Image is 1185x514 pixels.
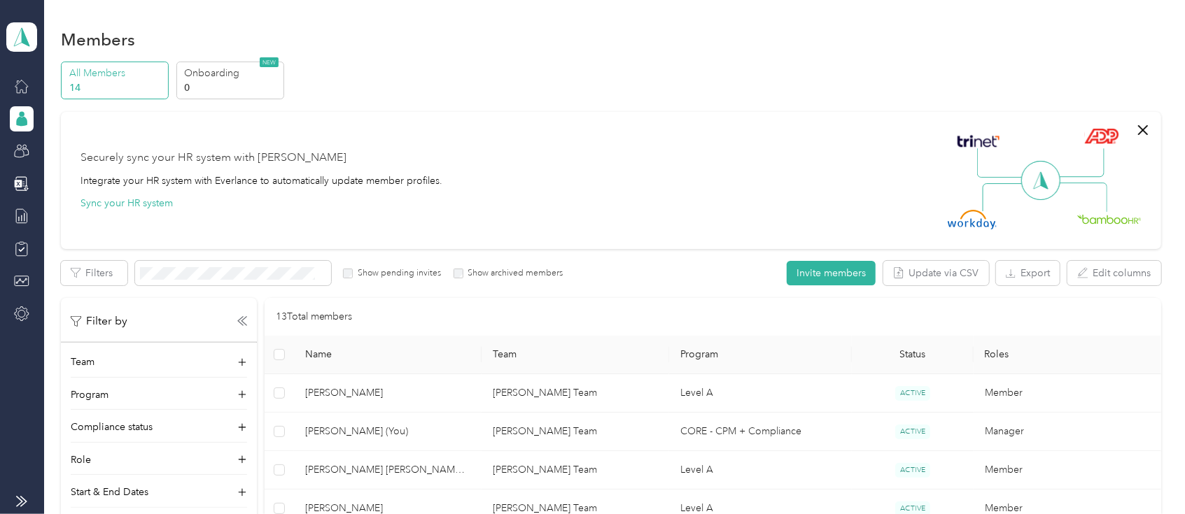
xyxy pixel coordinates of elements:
[1067,261,1161,285] button: Edit columns
[80,173,442,188] div: Integrate your HR system with Everlance to automatically update member profiles.
[71,452,91,467] p: Role
[1056,148,1105,178] img: Line Right Up
[974,413,1161,451] td: Manager
[71,485,148,499] p: Start & End Dates
[482,374,669,413] td: Teri Karcher Team
[61,261,127,285] button: Filters
[1077,214,1142,224] img: BambooHR
[482,451,669,490] td: Teri Karcher Team
[977,148,1026,178] img: Line Left Up
[184,80,279,95] p: 0
[305,348,470,360] span: Name
[71,387,108,402] p: Program
[996,261,1060,285] button: Export
[852,336,974,374] th: Status
[669,336,852,374] th: Program
[294,374,482,413] td: Lisa M. Gierke
[184,66,279,80] p: Onboarding
[1058,183,1107,213] img: Line Right Down
[71,355,94,369] p: Team
[669,451,852,490] td: Level A
[69,80,164,95] p: 14
[294,451,482,490] td: Mary JH. Devoid
[1084,128,1119,144] img: ADP
[948,210,997,229] img: Workday
[669,413,852,451] td: CORE - CPM + Compliance
[954,131,1003,151] img: Trinet
[260,57,279,67] span: NEW
[883,261,989,285] button: Update via CSV
[482,336,669,374] th: Team
[276,309,353,324] p: 13 Total members
[305,424,470,439] span: [PERSON_NAME] (You)
[305,462,470,478] span: [PERSON_NAME] [PERSON_NAME]. Devoid
[80,196,173,210] button: Sync your HR system
[974,374,1161,413] td: Member
[974,336,1161,374] th: Roles
[294,413,482,451] td: Teri L. Karcher (You)
[71,420,153,434] p: Compliance status
[669,374,852,413] td: Level A
[463,267,563,280] label: Show archived members
[71,313,127,330] p: Filter by
[353,267,441,280] label: Show pending invites
[895,463,930,478] span: ACTIVE
[294,336,482,374] th: Name
[1107,436,1185,514] iframe: Everlance-gr Chat Button Frame
[895,386,930,401] span: ACTIVE
[69,66,164,80] p: All Members
[982,183,1031,211] img: Line Left Down
[895,424,930,439] span: ACTIVE
[974,451,1161,490] td: Member
[80,150,346,166] div: Securely sync your HR system with [PERSON_NAME]
[305,385,470,401] span: [PERSON_NAME]
[482,413,669,451] td: Teri Karcher Team
[787,261,876,285] button: Invite members
[61,32,135,47] h1: Members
